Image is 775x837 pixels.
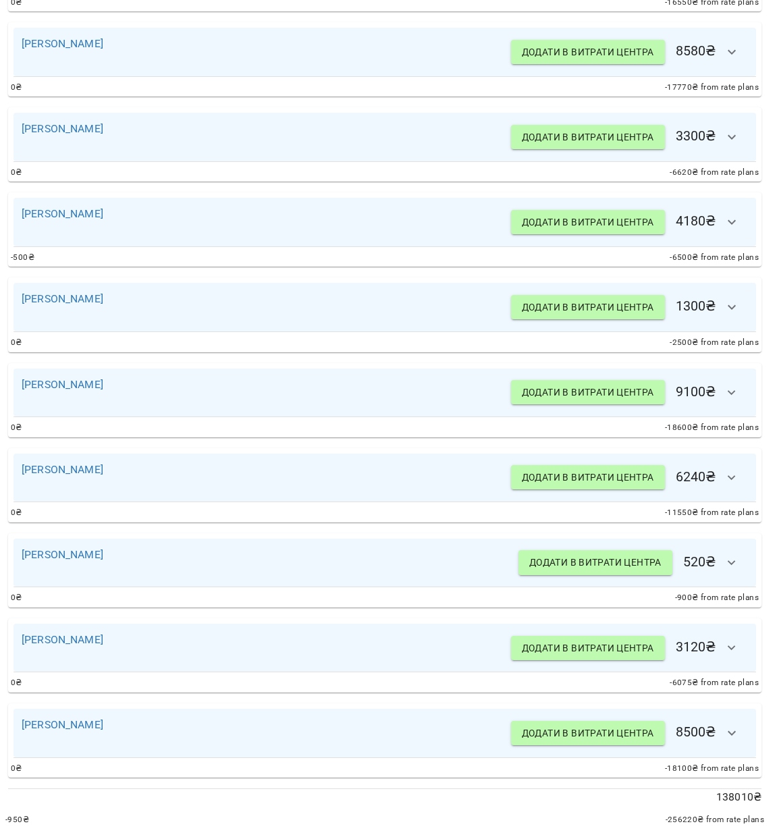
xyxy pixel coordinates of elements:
span: Додати в витрати центра [522,214,654,230]
a: [PERSON_NAME] [22,548,103,561]
span: -900 ₴ from rate plans [675,591,759,605]
button: Додати в витрати центра [511,636,665,660]
span: Додати в витрати центра [522,129,654,145]
button: Додати в витрати центра [511,721,665,745]
button: Додати в витрати центра [511,465,665,489]
span: 0 ₴ [11,762,22,776]
button: Додати в витрати центра [511,125,665,149]
span: 0 ₴ [11,676,22,690]
a: [PERSON_NAME] [22,718,103,731]
span: Додати в витрати центра [529,554,662,570]
span: -18100 ₴ from rate plans [665,762,759,776]
h6: 1300 ₴ [511,291,748,323]
span: -256220 ₴ from rate plans [666,813,764,827]
h6: 3120 ₴ [511,632,748,664]
a: [PERSON_NAME] [22,292,103,305]
span: -950 ₴ [5,813,29,827]
button: Додати в витрати центра [518,550,672,574]
span: 0 ₴ [11,506,22,520]
h6: 6240 ₴ [511,462,748,494]
h6: 4180 ₴ [511,206,748,238]
a: [PERSON_NAME] [22,378,103,391]
h6: 520 ₴ [518,547,748,579]
span: Додати в витрати центра [522,640,654,656]
span: -6075 ₴ from rate plans [670,676,759,690]
span: Додати в витрати центра [522,44,654,60]
button: Додати в витрати центра [511,210,665,234]
p: 138010 ₴ [8,789,761,805]
span: 0 ₴ [11,336,22,350]
span: 0 ₴ [11,166,22,180]
a: [PERSON_NAME] [22,463,103,476]
h6: 8580 ₴ [511,36,748,68]
button: Додати в витрати центра [511,380,665,404]
a: [PERSON_NAME] [22,37,103,50]
h6: 9100 ₴ [511,377,748,409]
span: -2500 ₴ from rate plans [670,336,759,350]
h6: 3300 ₴ [511,121,748,153]
span: -17770 ₴ from rate plans [665,81,759,94]
a: [PERSON_NAME] [22,207,103,220]
span: -6620 ₴ from rate plans [670,166,759,180]
span: Додати в витрати центра [522,469,654,485]
span: -18600 ₴ from rate plans [665,421,759,435]
span: Додати в витрати центра [522,299,654,315]
button: Додати в витрати центра [511,295,665,319]
span: -6500 ₴ from rate plans [670,251,759,265]
a: [PERSON_NAME] [22,633,103,646]
a: [PERSON_NAME] [22,122,103,135]
span: 0 ₴ [11,421,22,435]
span: Додати в витрати центра [522,384,654,400]
span: 0 ₴ [11,81,22,94]
span: -11550 ₴ from rate plans [665,506,759,520]
button: Додати в витрати центра [511,40,665,64]
span: -500 ₴ [11,251,34,265]
h6: 8500 ₴ [511,717,748,749]
span: Додати в витрати центра [522,725,654,741]
span: 0 ₴ [11,591,22,605]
